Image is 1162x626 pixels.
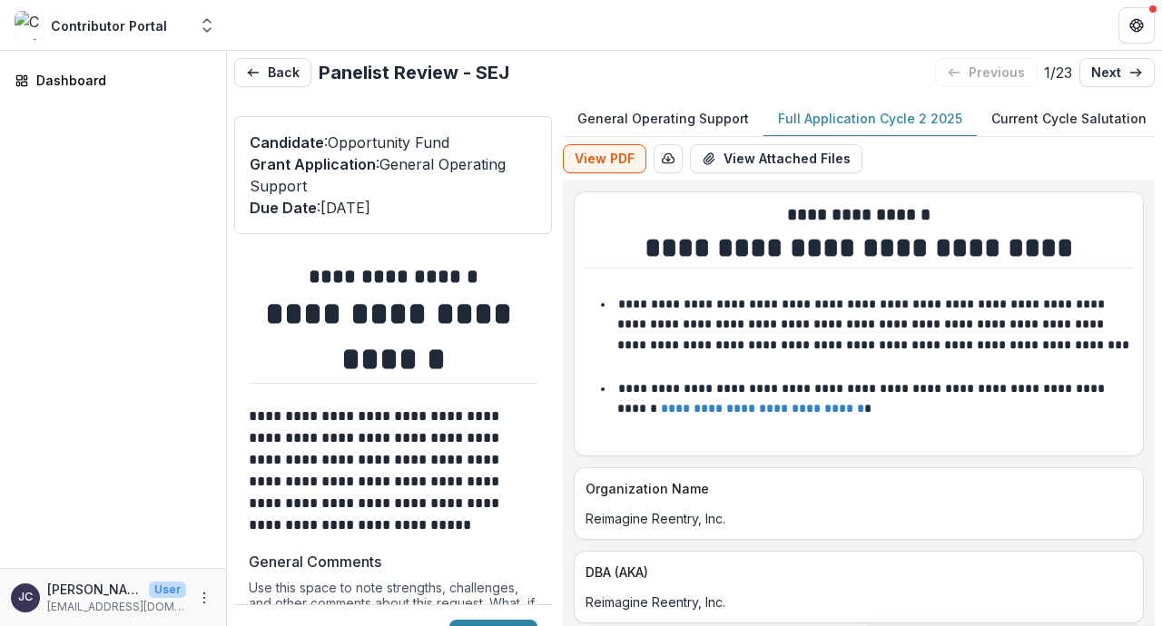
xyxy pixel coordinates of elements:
p: General Comments [249,551,381,572]
a: next [1079,58,1155,87]
p: previous [969,65,1025,81]
span: Grant Application [250,155,376,173]
p: : [DATE] [250,197,537,219]
p: User [149,582,186,598]
p: [EMAIL_ADDRESS][DOMAIN_NAME] [47,599,186,615]
p: next [1091,65,1121,81]
button: More [193,587,215,609]
div: Jasimine Cooper [18,592,33,603]
p: : General Operating Support [250,153,537,197]
p: General Operating Support [577,109,749,128]
p: : Opportunity Fund [250,132,537,153]
p: Organization Name [586,479,1125,498]
p: [PERSON_NAME] [47,580,142,599]
span: Candidate [250,133,324,152]
p: Reimagine Reentry, Inc. [586,592,1132,611]
p: 1 / 23 [1044,62,1072,83]
div: Contributor Portal [51,16,167,35]
span: Due Date [250,199,317,217]
button: View Attached Files [690,144,862,173]
button: previous [935,58,1037,87]
p: Current Cycle Salutation [991,109,1147,128]
p: DBA (AKA) [586,562,1125,582]
h2: Panelist Review - SEJ [319,62,509,83]
button: View PDF [563,144,646,173]
button: Get Help [1118,7,1155,44]
div: Dashboard [36,71,204,90]
button: Back [234,58,311,87]
p: Reimagine Reentry, Inc. [586,509,1132,528]
button: Open entity switcher [194,7,220,44]
a: Dashboard [7,65,219,95]
img: Contributor Portal [15,11,44,40]
p: Full Application Cycle 2 2025 [778,109,962,128]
